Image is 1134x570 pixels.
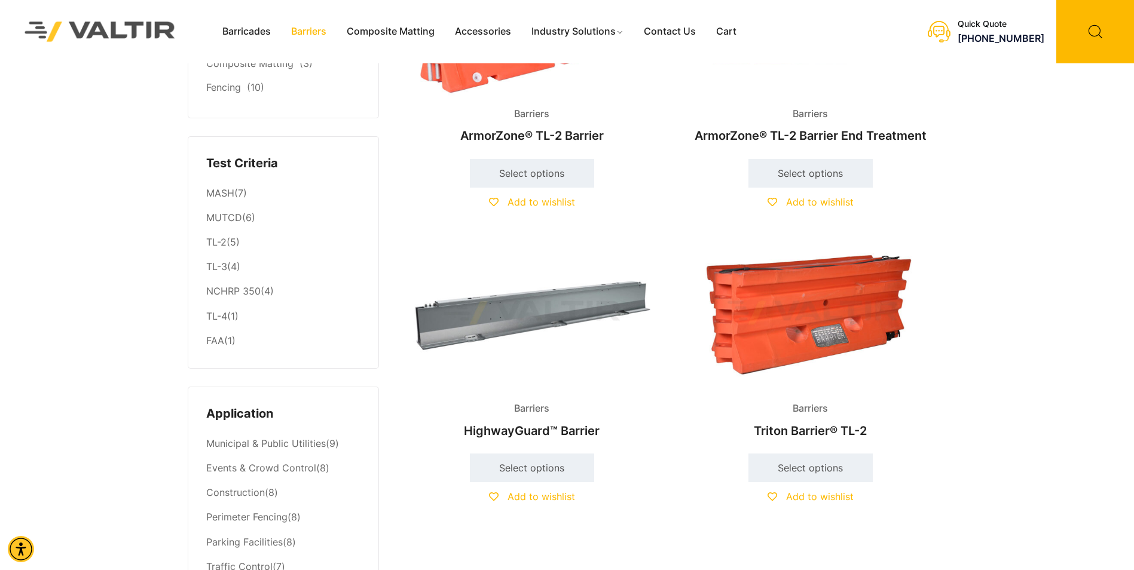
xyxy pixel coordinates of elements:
[445,23,521,41] a: Accessories
[206,437,326,449] a: Municipal & Public Utilities
[206,187,234,199] a: MASH
[403,235,661,444] a: BarriersHighwayGuard™ Barrier
[206,329,360,350] li: (1)
[206,481,360,505] li: (8)
[784,105,837,123] span: Barriers
[768,196,854,208] a: Add to wishlist
[8,536,34,562] div: Accessibility Menu
[786,196,854,208] span: Add to wishlist
[470,453,594,482] a: Select options for “HighwayGuard™ Barrier”
[508,491,575,502] span: Add to wishlist
[403,122,661,149] h2: ArmorZone® TL-2 Barrier
[748,453,873,482] a: Select options for “Triton Barrier® TL-2”
[784,400,837,418] span: Barriers
[206,530,360,554] li: (8)
[958,19,1044,29] div: Quick Quote
[206,285,261,297] a: NCHRP 350
[206,405,360,423] h4: Application
[748,159,873,188] a: Select options for “ArmorZone® TL-2 Barrier End Treatment”
[634,23,706,41] a: Contact Us
[489,491,575,502] a: Add to wishlist
[206,486,265,498] a: Construction
[206,255,360,280] li: (4)
[521,23,634,41] a: Industry Solutions
[337,23,445,41] a: Composite Matting
[206,231,360,255] li: (5)
[505,105,558,123] span: Barriers
[212,23,281,41] a: Barricades
[206,280,360,304] li: (4)
[206,181,360,206] li: (7)
[9,6,191,58] img: Valtir Rentals
[508,196,575,208] span: Add to wishlist
[206,456,360,481] li: (8)
[206,335,224,347] a: FAA
[206,206,360,231] li: (6)
[403,235,661,390] img: Barriers
[206,212,242,223] a: MUTCD
[206,310,227,322] a: TL-4
[489,196,575,208] a: Add to wishlist
[681,418,940,444] h2: Triton Barrier® TL-2
[206,57,294,69] a: Composite Matting
[681,235,940,444] a: BarriersTriton Barrier® TL-2
[206,432,360,456] li: (9)
[206,505,360,530] li: (8)
[681,235,940,390] img: Barriers
[281,23,337,41] a: Barriers
[505,400,558,418] span: Barriers
[786,491,854,502] span: Add to wishlist
[206,261,227,272] a: TL-3
[206,462,316,474] a: Events & Crowd Control
[706,23,747,41] a: Cart
[403,418,661,444] h2: HighwayGuard™ Barrier
[206,236,227,248] a: TL-2
[206,81,241,93] a: Fencing
[206,304,360,329] li: (1)
[206,511,288,523] a: Perimeter Fencing
[206,536,283,548] a: Parking Facilities
[681,122,940,149] h2: ArmorZone® TL-2 Barrier End Treatment
[299,57,313,69] span: (3)
[470,159,594,188] a: Select options for “ArmorZone® TL-2 Barrier”
[768,491,854,502] a: Add to wishlist
[958,32,1044,44] a: call (888) 496-3625
[247,81,264,93] span: (10)
[206,155,360,173] h4: Test Criteria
